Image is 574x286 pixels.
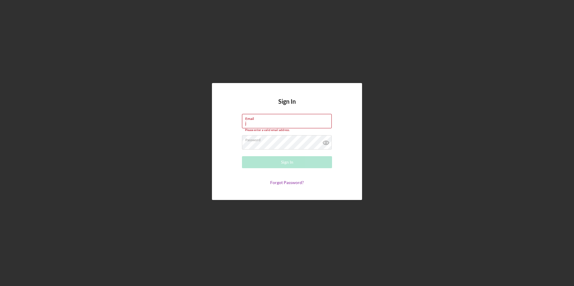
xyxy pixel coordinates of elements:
div: Please enter a valid email address. [242,128,332,132]
div: Sign In [281,156,293,168]
button: Sign In [242,156,332,168]
label: Password [245,136,332,142]
a: Forgot Password? [270,180,304,185]
h4: Sign In [278,98,296,114]
label: Email [245,114,332,121]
